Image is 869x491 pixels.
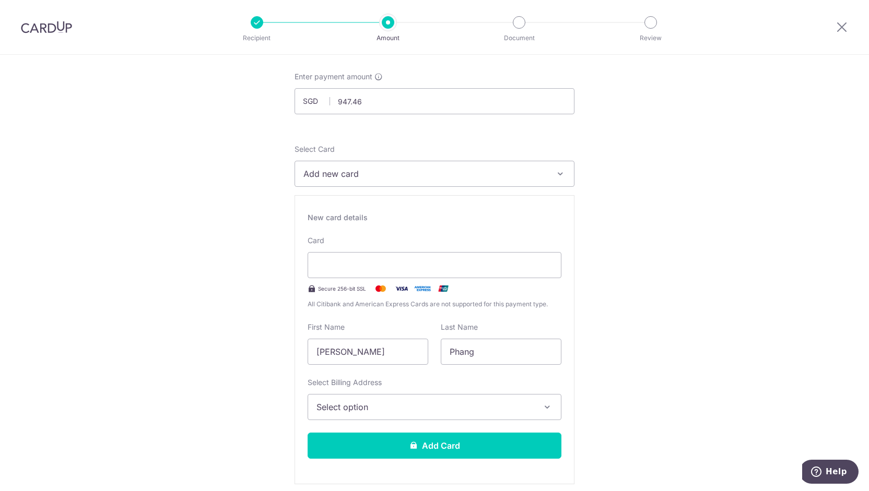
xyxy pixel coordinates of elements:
button: Add Card [308,433,561,459]
span: All Citibank and American Express Cards are not supported for this payment type. [308,299,561,309]
span: SGD [303,96,330,106]
p: Document [480,33,558,43]
span: translation missing: en.payables.payment_networks.credit_card.summary.labels.select_card [295,145,335,153]
span: Enter payment amount [295,71,372,82]
img: Visa [391,282,412,295]
img: CardUp [21,21,72,33]
label: Card [308,235,324,246]
span: Select option [316,401,534,413]
input: Cardholder First Name [308,339,428,365]
p: Amount [349,33,427,43]
iframe: Secure card payment input frame [316,259,553,271]
img: .alt.amex [412,282,433,295]
span: Add new card [303,167,547,180]
iframe: Opens a widget where you can find more information [802,460,859,486]
div: New card details [308,212,561,223]
img: .alt.unionpay [433,282,454,295]
button: Select option [308,394,561,420]
label: Last Name [441,322,478,332]
button: Add new card [295,161,574,187]
label: First Name [308,322,345,332]
img: Mastercard [370,282,391,295]
span: Secure 256-bit SSL [318,284,366,293]
input: 0.00 [295,88,574,114]
label: Select Billing Address [308,377,382,388]
p: Recipient [218,33,296,43]
p: Review [612,33,689,43]
input: Cardholder Last Name [441,339,561,365]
